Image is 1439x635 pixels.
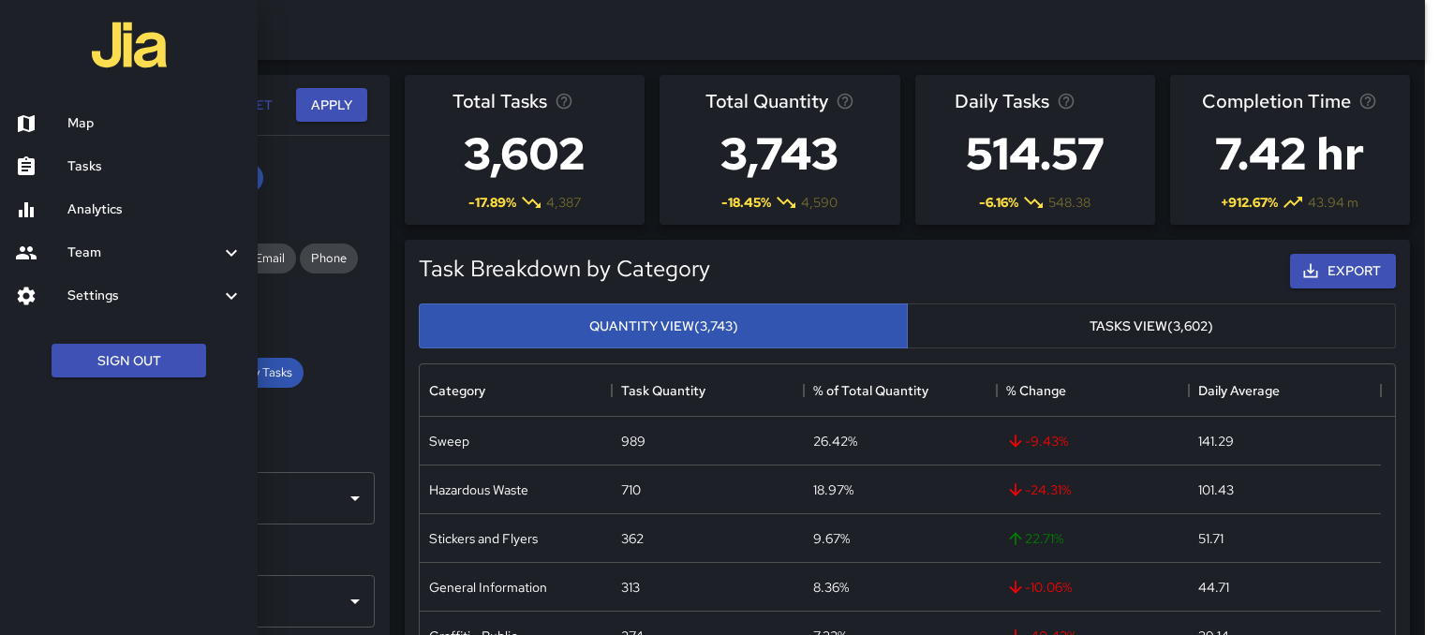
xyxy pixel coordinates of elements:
[67,286,220,306] h6: Settings
[67,199,243,220] h6: Analytics
[92,7,167,82] img: jia-logo
[67,156,243,177] h6: Tasks
[67,243,220,263] h6: Team
[67,113,243,134] h6: Map
[52,344,206,378] button: Sign Out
